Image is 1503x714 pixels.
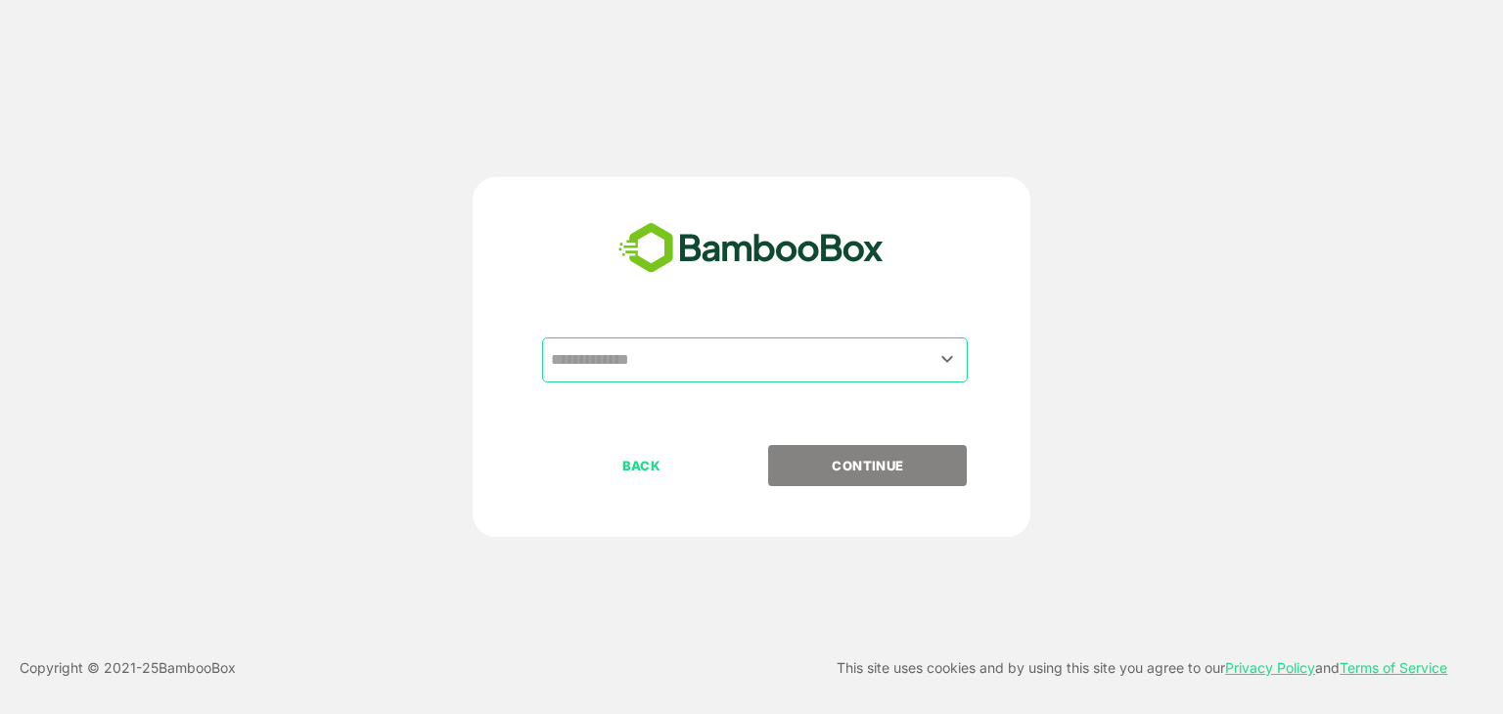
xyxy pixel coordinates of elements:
p: This site uses cookies and by using this site you agree to our and [837,656,1447,680]
a: Privacy Policy [1225,659,1315,676]
p: CONTINUE [770,455,966,476]
button: Open [934,346,961,373]
p: Copyright © 2021- 25 BambooBox [20,656,236,680]
p: BACK [544,455,740,476]
img: bamboobox [608,216,894,281]
a: Terms of Service [1340,659,1447,676]
button: BACK [542,445,741,486]
button: CONTINUE [768,445,967,486]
